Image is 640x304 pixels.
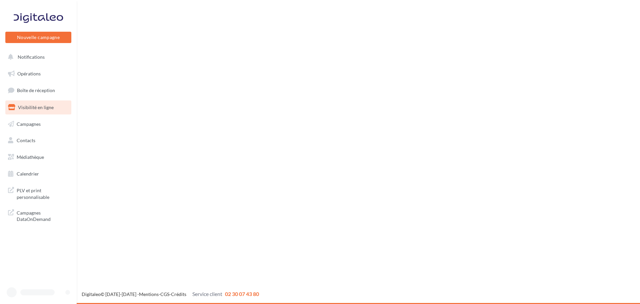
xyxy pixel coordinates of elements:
[225,291,259,297] span: 02 30 07 43 80
[4,83,73,97] a: Boîte de réception
[82,291,101,297] a: Digitaleo
[4,167,73,181] a: Calendrier
[160,291,169,297] a: CGS
[18,54,45,60] span: Notifications
[4,100,73,114] a: Visibilité en ligne
[17,208,69,223] span: Campagnes DataOnDemand
[17,137,35,143] span: Contacts
[18,104,54,110] span: Visibilité en ligne
[171,291,186,297] a: Crédits
[17,154,44,160] span: Médiathèque
[139,291,159,297] a: Mentions
[82,291,259,297] span: © [DATE]-[DATE] - - -
[4,50,70,64] button: Notifications
[4,183,73,203] a: PLV et print personnalisable
[4,117,73,131] a: Campagnes
[4,133,73,147] a: Contacts
[4,206,73,225] a: Campagnes DataOnDemand
[5,32,71,43] button: Nouvelle campagne
[192,291,222,297] span: Service client
[17,186,69,200] span: PLV et print personnalisable
[17,87,55,93] span: Boîte de réception
[17,171,39,177] span: Calendrier
[17,71,41,76] span: Opérations
[4,150,73,164] a: Médiathèque
[4,67,73,81] a: Opérations
[17,121,41,126] span: Campagnes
